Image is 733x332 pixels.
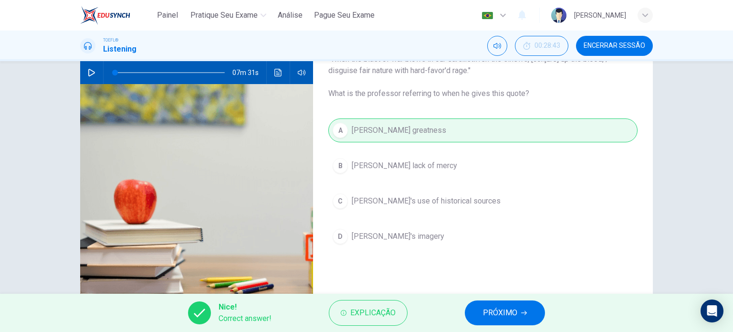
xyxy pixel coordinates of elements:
span: 07m 31s [232,61,266,84]
button: Encerrar Sessão [576,36,653,56]
span: Pague Seu Exame [314,10,375,21]
span: Explicação [350,306,396,320]
span: Correct answer! [219,313,272,324]
button: Pague Seu Exame [310,7,378,24]
span: 00:28:43 [534,42,560,50]
span: TOEFL® [103,37,118,43]
div: [PERSON_NAME] [574,10,626,21]
span: Análise [278,10,303,21]
button: Clique para ver a transcrição do áudio [271,61,286,84]
button: Explicação [329,300,408,326]
img: EduSynch logo [80,6,130,25]
span: Painel [157,10,178,21]
span: Pratique seu exame [190,10,258,21]
span: PRÓXIMO [483,306,517,320]
div: Open Intercom Messenger [701,300,723,322]
div: Esconder [515,36,568,56]
div: Silenciar [487,36,507,56]
button: PRÓXIMO [465,300,545,325]
span: A quote from [PERSON_NAME]'s play is given below. "When the blast of war blows in our ears...stif... [328,31,638,99]
img: Listen to this clip about Henry V and answer the following questions: [80,84,313,317]
img: pt [482,12,493,19]
button: 00:28:43 [515,36,568,56]
span: Encerrar Sessão [584,42,645,50]
button: Análise [274,7,306,24]
a: EduSynch logo [80,6,152,25]
h1: Listening [103,43,136,55]
button: Pratique seu exame [187,7,270,24]
span: Nice! [219,301,272,313]
img: Profile picture [551,8,566,23]
button: Painel [152,7,183,24]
